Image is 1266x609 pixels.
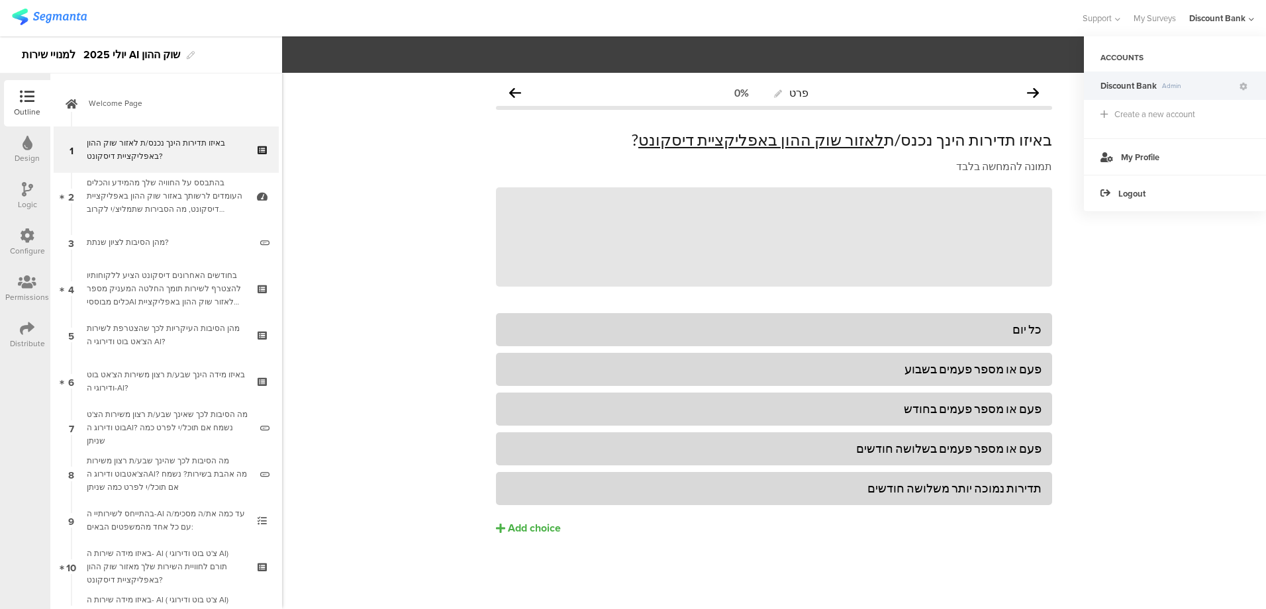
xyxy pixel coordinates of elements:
span: Logout [1118,187,1145,200]
span: 8 [68,467,74,481]
div: Create a new account [1114,108,1195,120]
a: 6 באיזו מידה הינך שבע/ת רצון משירות הצ'אט בוט ודירוגי ה-AI? [54,358,279,404]
a: My Profile [1084,138,1266,175]
span: 3 [68,235,74,250]
a: 4 בחודשים האחרונים דיסקונט הציע ללקוחותיו להצטרף לשירות תומך החלטה המעניק מספר כלים מבוססיAI לאזו... [54,265,279,312]
div: בחודשים האחרונים דיסקונט הציע ללקוחותיו להצטרף לשירות תומך החלטה המעניק מספר כלים מבוססיAI לאזור ... [87,269,245,308]
div: Permissions [5,291,49,303]
span: 2 [68,189,74,203]
button: Add choice [496,512,1052,545]
div: באיזו מידה הינך שבע/ת רצון משירות הצ'אט בוט ודירוגי ה-AI? [87,368,245,395]
div: תדירות נמוכה יותר משלושה חודשים [507,481,1042,496]
a: 2 בהתבסס על החוויה שלך מהמידע והכלים העומדים לרשותך באזור שוק ההון באפליקציית דיסקונט, מה הסבירות... [54,173,279,219]
a: Welcome Page [54,80,279,126]
span: 5 [68,328,74,342]
span: 9 [68,513,74,528]
span: 10 [66,559,76,574]
a: 10 באיזו מידה שירות ה- AI ( צ'ט בוט ודירוגי AI) תורם לחוויית השירות שלך מאזור שוק ההון באפליקציית... [54,543,279,590]
div: באיזו מידה שירות ה- AI ( צ'ט בוט ודירוגי AI) תורם לחוויית השירות שלך מאזור שוק ההון באפליקציית די... [87,547,245,586]
span: Discount Bank [1100,79,1157,92]
p: תמונה להמחשה בלבד [496,160,1052,173]
a: 1 באיזו תדירות הינך נכנס/ת לאזור שוק ההון באפליקציית דיסקונט? [54,126,279,173]
u: לאזור שוק ההון באפליקציית דיסקונט [638,130,884,149]
span: פרט [789,86,808,99]
a: 7 מה הסיבות לכך שאינך שבע/ת רצון משירות הצ'ט בוט ודירוג הAI? נשמח אם תוכל/י לפרט כמה שניתן [54,404,279,451]
span: Admin [1157,81,1238,91]
div: Distribute [10,338,45,350]
div: מהן הסיבות לציון שנתת? [87,236,250,249]
div: כל יום [507,322,1042,337]
p: באיזו תדירות הינך נכנס/ת ? [496,130,1052,150]
span: Welcome Page [89,97,258,110]
div: פעם או מספר פעמים בשלושה חודשים [507,441,1042,456]
span: 4 [68,281,74,296]
span: Support [1083,12,1112,24]
span: 7 [69,420,74,435]
div: פעם או מספר פעמים בחודש [507,401,1042,416]
div: באיזו תדירות הינך נכנס/ת לאזור שוק ההון באפליקציית דיסקונט? [87,136,245,163]
a: 3 מהן הסיבות לציון שנתת? [54,219,279,265]
span: My Profile [1121,151,1159,164]
img: segmanta logo [12,9,87,25]
div: בהתבסס על החוויה שלך מהמידע והכלים העומדים לרשותך באזור שוק ההון באפליקציית דיסקונט, מה הסבירות ש... [87,176,245,216]
a: 9 בהתייחס לשירותיי ה-AI עד כמה את/ה מסכימ/ה עם כל אחד מהמשפטים הבאים: [54,497,279,543]
a: 5 מהן הסיבות העיקריות לכך שהצטרפת לשירות הצ'אט בוט ודירוגי ה AI? [54,312,279,358]
div: פעם או מספר פעמים בשבוע [507,361,1042,377]
div: Add choice [508,522,561,536]
div: 0% [734,86,749,99]
div: בהתייחס לשירותיי ה-AI עד כמה את/ה מסכימ/ה עם כל אחד מהמשפטים הבאים: [87,507,245,534]
div: מה הסיבות לכך שהינך שבע/ת רצון משירות הצ'אטבוט ודירוג הAI? מה אהבת בשירות? נשמח אם תוכל/י לפרט כמ... [87,454,250,494]
a: 8 מה הסיבות לכך שהינך שבע/ת רצון משירות הצ'אטבוט ודירוג הAI? מה אהבת בשירות? נשמח אם תוכל/י לפרט ... [54,451,279,497]
div: ACCOUNTS [1084,46,1266,69]
div: Outline [14,106,40,118]
div: Design [15,152,40,164]
div: מה הסיבות לכך שאינך שבע/ת רצון משירות הצ'ט בוט ודירוג הAI? נשמח אם תוכל/י לפרט כמה שניתן [87,408,250,447]
div: יולי 2025 למנויי שירות AI שוק ההון [22,44,180,66]
span: 1 [70,142,73,157]
div: מהן הסיבות העיקריות לכך שהצטרפת לשירות הצ'אט בוט ודירוגי ה AI? [87,322,245,348]
span: 6 [68,374,74,389]
div: Configure [10,245,45,257]
div: Discount Bank [1189,12,1245,24]
div: Logic [18,199,37,211]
